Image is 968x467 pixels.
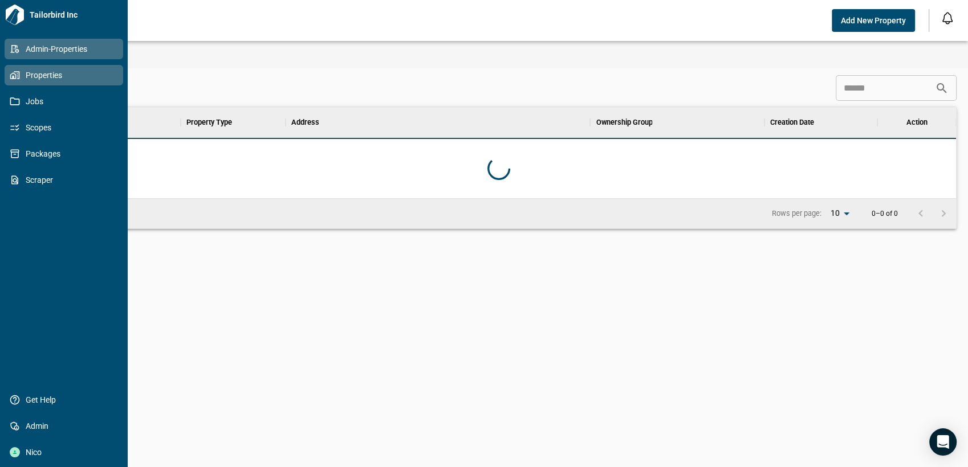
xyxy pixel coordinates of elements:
button: Add New Property [832,9,915,32]
div: base tabs [30,41,968,68]
span: Admin [20,420,112,432]
div: Creation Date [770,106,814,138]
p: Rows per page: [772,208,821,219]
span: Get Help [20,394,112,405]
a: Properties [5,65,123,85]
div: Property Name [42,106,181,138]
div: Ownership Group [596,106,652,138]
div: Address [286,106,591,138]
a: Scraper [5,170,123,190]
span: Scraper [20,174,112,186]
div: Ownership Group [590,106,764,138]
span: Scopes [20,122,112,133]
div: Property Type [186,106,232,138]
a: Scopes [5,117,123,138]
div: Property Type [181,106,285,138]
span: Tailorbird Inc [25,9,123,21]
div: 10 [826,205,853,222]
a: Admin [5,416,123,436]
span: Nico [20,446,112,458]
a: Admin-Properties [5,39,123,59]
a: Packages [5,144,123,164]
span: Jobs [20,96,112,107]
div: Action [906,106,928,138]
span: Properties [20,69,112,81]
div: Open Intercom Messenger [929,428,957,456]
div: Creation Date [764,106,878,138]
button: Open notification feed [938,9,957,27]
div: Action [877,106,955,138]
a: Jobs [5,91,123,112]
span: Packages [20,148,112,159]
span: Admin-Properties [20,43,112,55]
div: Address [291,106,319,138]
span: Add New Property [841,15,906,26]
p: 0–0 of 0 [872,210,898,218]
